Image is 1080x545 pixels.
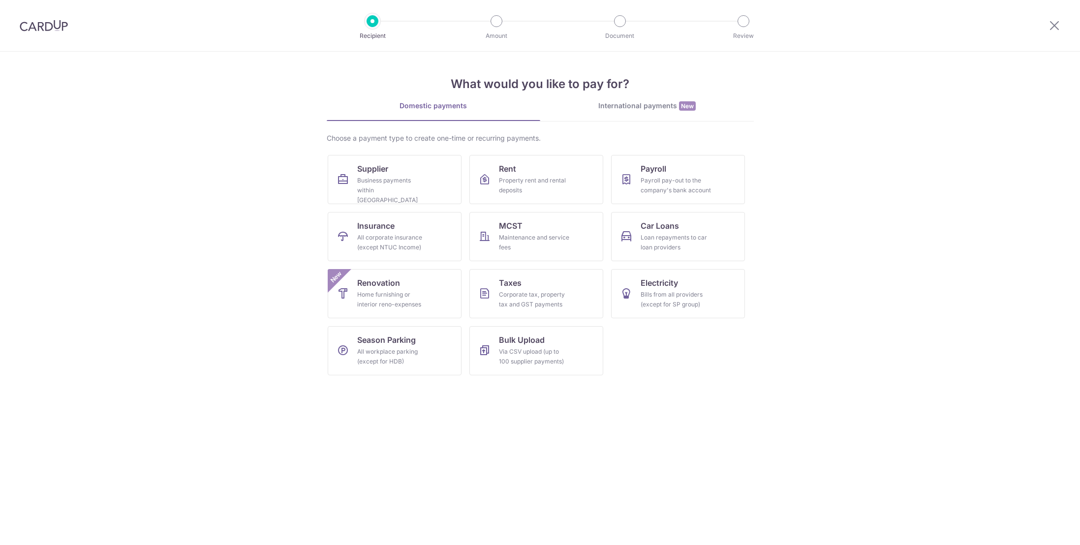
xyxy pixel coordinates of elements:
[499,176,570,195] div: Property rent and rental deposits
[328,212,462,261] a: InsuranceAll corporate insurance (except NTUC Income)
[357,220,395,232] span: Insurance
[469,269,603,318] a: TaxesCorporate tax, property tax and GST payments
[499,277,522,289] span: Taxes
[327,75,754,93] h4: What would you like to pay for?
[499,347,570,366] div: Via CSV upload (up to 100 supplier payments)
[357,163,388,175] span: Supplier
[469,155,603,204] a: RentProperty rent and rental deposits
[584,31,656,41] p: Document
[499,163,516,175] span: Rent
[641,176,711,195] div: Payroll pay-out to the company's bank account
[499,290,570,309] div: Corporate tax, property tax and GST payments
[611,212,745,261] a: Car LoansLoan repayments to car loan providers
[499,233,570,252] div: Maintenance and service fees
[1017,515,1070,540] iframe: Opens a widget where you can find more information
[460,31,533,41] p: Amount
[357,347,428,366] div: All workplace parking (except for HDB)
[469,326,603,375] a: Bulk UploadVia CSV upload (up to 100 supplier payments)
[641,233,711,252] div: Loan repayments to car loan providers
[336,31,409,41] p: Recipient
[540,101,754,111] div: International payments
[499,220,523,232] span: MCST
[357,233,428,252] div: All corporate insurance (except NTUC Income)
[327,133,754,143] div: Choose a payment type to create one-time or recurring payments.
[611,269,745,318] a: ElectricityBills from all providers (except for SP group)
[469,212,603,261] a: MCSTMaintenance and service fees
[328,269,462,318] a: RenovationHome furnishing or interior reno-expensesNew
[357,290,428,309] div: Home furnishing or interior reno-expenses
[679,101,696,111] span: New
[328,155,462,204] a: SupplierBusiness payments within [GEOGRAPHIC_DATA]
[328,326,462,375] a: Season ParkingAll workplace parking (except for HDB)
[641,220,679,232] span: Car Loans
[20,20,68,31] img: CardUp
[707,31,780,41] p: Review
[641,290,711,309] div: Bills from all providers (except for SP group)
[327,101,540,111] div: Domestic payments
[641,163,666,175] span: Payroll
[499,334,545,346] span: Bulk Upload
[611,155,745,204] a: PayrollPayroll pay-out to the company's bank account
[328,269,344,285] span: New
[357,176,428,205] div: Business payments within [GEOGRAPHIC_DATA]
[357,334,416,346] span: Season Parking
[357,277,400,289] span: Renovation
[641,277,678,289] span: Electricity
